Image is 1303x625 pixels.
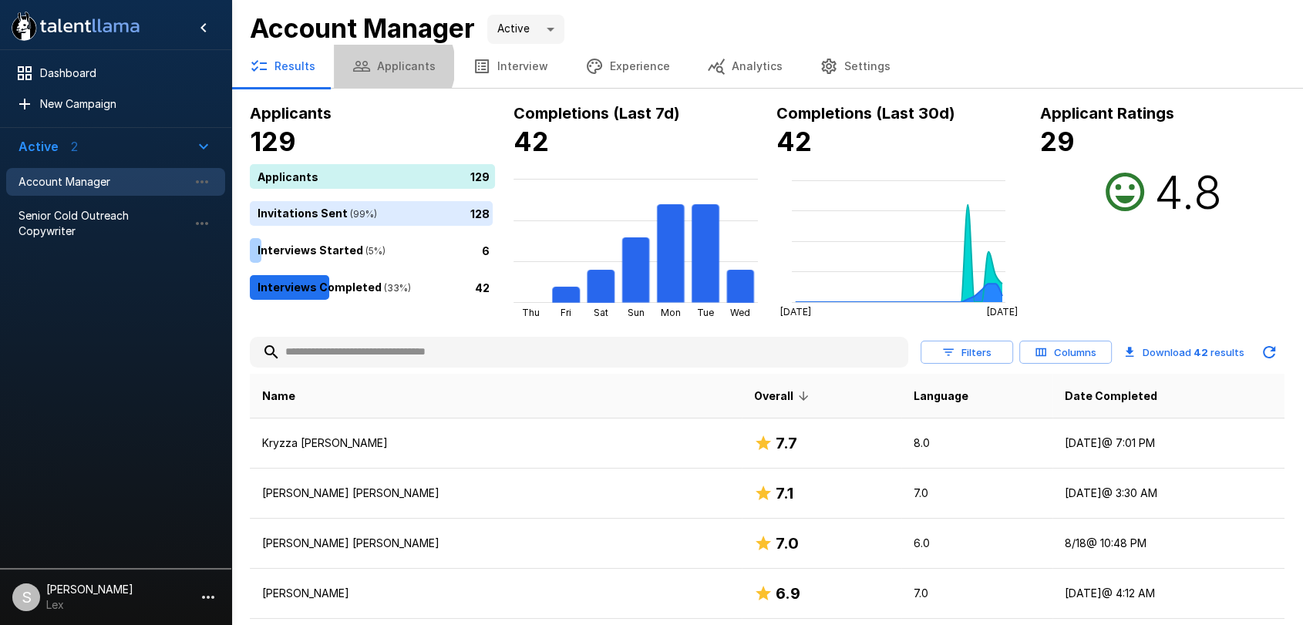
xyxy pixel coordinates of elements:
button: Settings [801,45,909,88]
tspan: Fri [561,307,571,318]
button: Interview [454,45,567,88]
button: Filters [921,341,1013,365]
button: Applicants [334,45,454,88]
td: [DATE] @ 3:30 AM [1052,469,1284,519]
b: 42 [1194,346,1208,358]
tspan: Wed [730,307,750,318]
h6: 6.9 [776,581,800,606]
b: Account Manager [250,12,475,44]
button: Download 42 results [1118,337,1251,368]
b: Applicant Ratings [1040,104,1174,123]
b: 42 [513,126,549,157]
p: 128 [470,205,490,221]
p: [PERSON_NAME] [PERSON_NAME] [262,536,729,551]
p: [PERSON_NAME] [PERSON_NAME] [262,486,729,501]
span: Language [914,387,968,405]
td: [DATE] @ 4:12 AM [1052,569,1284,619]
p: 7.0 [914,486,1040,501]
p: 8.0 [914,435,1040,451]
tspan: Tue [697,307,714,318]
tspan: [DATE] [987,306,1018,318]
tspan: Sun [627,307,644,318]
h6: 7.7 [776,431,797,455]
p: 129 [470,168,490,184]
button: Columns [1019,341,1112,365]
b: 129 [250,126,296,157]
p: [PERSON_NAME] [262,586,729,601]
h2: 4.8 [1154,164,1222,220]
tspan: Sat [593,307,608,318]
p: 6 [482,242,490,258]
td: [DATE] @ 7:01 PM [1052,418,1284,469]
p: Kryzza [PERSON_NAME] [262,435,729,451]
b: Applicants [250,104,332,123]
p: 42 [475,279,490,295]
td: 8/18 @ 10:48 PM [1052,519,1284,569]
b: 29 [1040,126,1075,157]
p: 6.0 [914,536,1040,551]
button: Analytics [689,45,801,88]
b: Completions (Last 7d) [513,104,680,123]
span: Overall [754,387,813,405]
h6: 7.1 [776,481,793,506]
tspan: Thu [522,307,540,318]
tspan: [DATE] [780,306,811,318]
tspan: Mon [661,307,681,318]
b: Completions (Last 30d) [776,104,955,123]
p: 7.0 [914,586,1040,601]
div: Active [487,15,564,44]
button: Results [231,45,334,88]
span: Date Completed [1065,387,1157,405]
h6: 7.0 [776,531,799,556]
b: 42 [776,126,812,157]
span: Name [262,387,295,405]
button: Experience [567,45,689,88]
button: Updated Today - 12:19 PM [1254,337,1284,368]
